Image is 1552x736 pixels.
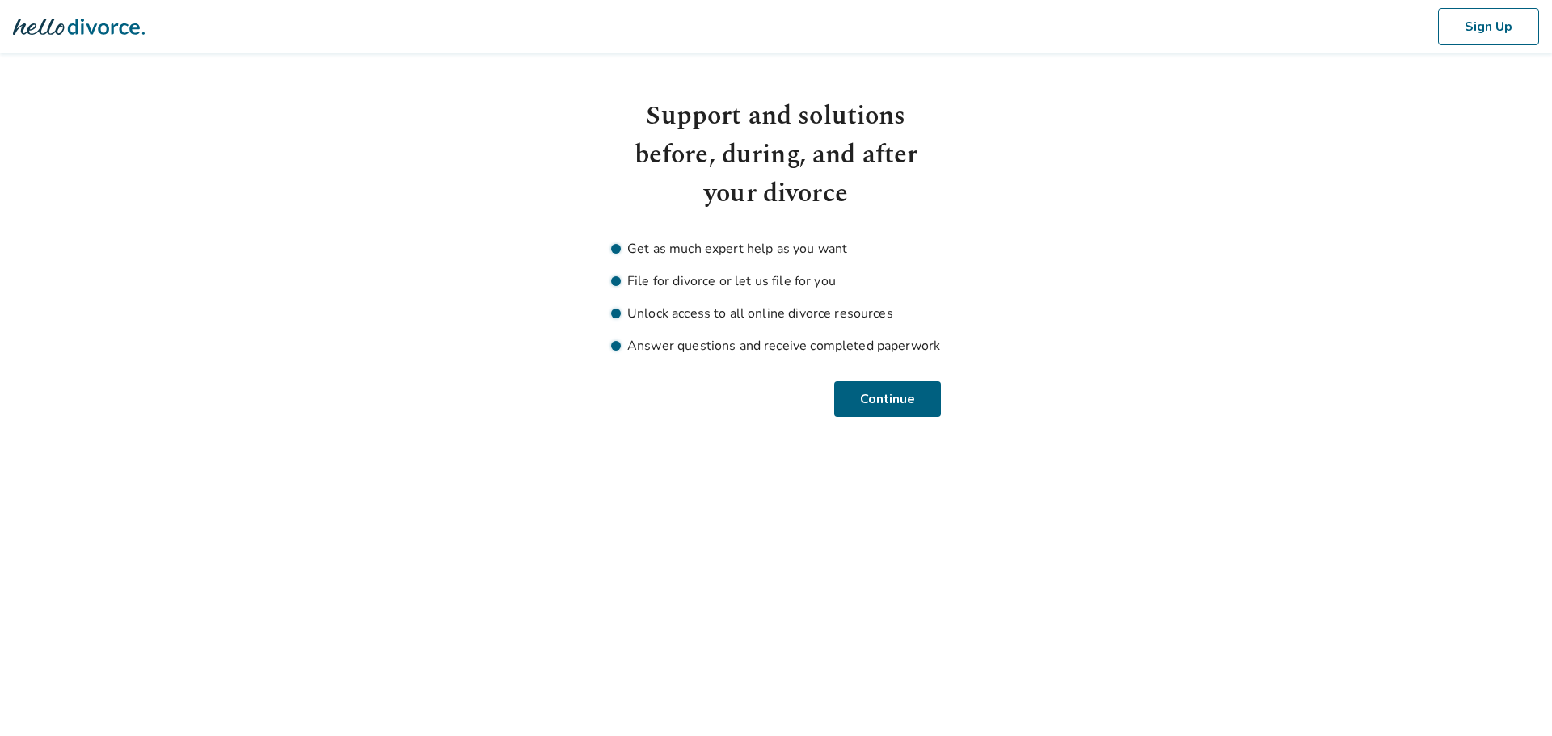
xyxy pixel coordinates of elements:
li: File for divorce or let us file for you [611,271,941,291]
button: Sign Up [1438,8,1539,45]
h1: Support and solutions before, during, and after your divorce [611,97,941,213]
li: Answer questions and receive completed paperwork [611,336,941,355]
li: Unlock access to all online divorce resources [611,304,941,323]
li: Get as much expert help as you want [611,239,941,259]
button: Continue [837,381,941,417]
